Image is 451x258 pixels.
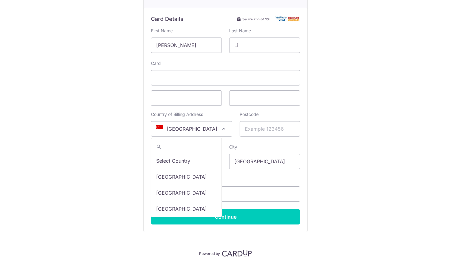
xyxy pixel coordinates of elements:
[222,249,252,257] img: CardUp
[242,17,271,22] span: Secure 256-bit SSL
[151,201,222,217] li: [GEOGRAPHIC_DATA]
[151,111,203,117] label: Country of Billing Address
[151,209,300,224] input: Continue
[151,185,222,201] li: [GEOGRAPHIC_DATA]
[276,16,300,22] img: Card secure
[151,60,161,66] label: Card
[151,28,173,34] label: First Name
[151,15,183,23] h6: Card Details
[156,94,217,102] iframe: Secure card expiration date input frame
[151,169,222,185] li: [GEOGRAPHIC_DATA]
[240,111,259,117] label: Postcode
[234,94,295,102] iframe: Secure card security code input frame
[151,121,232,136] span: Singapore
[240,121,300,137] input: Example 123456
[229,144,237,150] label: City
[199,250,220,256] p: Powered by
[151,153,222,169] li: Select Country
[229,28,251,34] label: Last Name
[156,74,295,81] iframe: Secure card number input frame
